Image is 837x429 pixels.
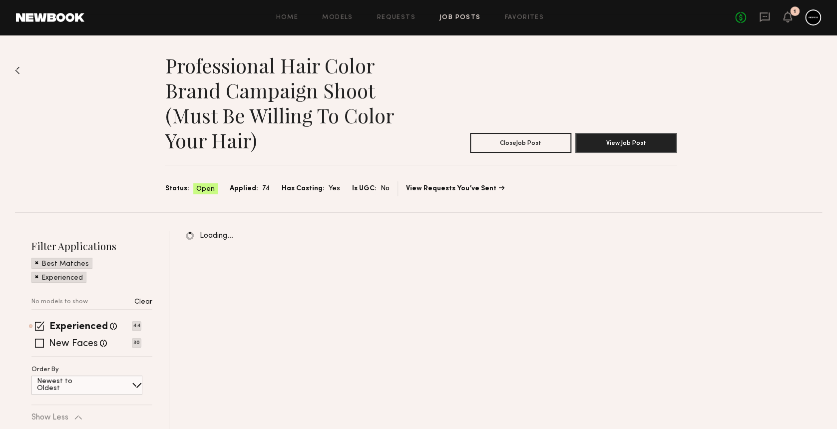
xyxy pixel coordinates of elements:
span: Loading… [200,232,233,240]
p: Best Matches [41,261,89,268]
h2: Filter Applications [31,239,152,253]
span: Applied: [230,183,258,194]
button: View Job Post [575,133,677,153]
a: View Requests You’ve Sent [406,185,504,192]
p: No models to show [31,299,88,305]
label: Experienced [49,322,108,332]
p: Newest to Oldest [37,378,96,392]
button: CloseJob Post [470,133,571,153]
a: Requests [377,14,416,21]
a: Job Posts [439,14,481,21]
span: Yes [329,183,340,194]
span: Is UGC: [352,183,377,194]
span: 74 [262,183,270,194]
h1: Professional Hair Color Brand Campaign Shoot (Must be willing to color your hair) [165,53,421,153]
img: Back to previous page [15,66,20,74]
p: 44 [132,321,141,331]
p: 30 [132,338,141,348]
a: Models [322,14,353,21]
p: Clear [134,299,152,306]
p: Order By [31,367,59,373]
span: Has Casting: [282,183,325,194]
span: Status: [165,183,189,194]
a: Favorites [504,14,544,21]
div: 1 [794,9,796,14]
p: Show Less [31,414,68,422]
span: Open [196,184,215,194]
p: Experienced [41,275,83,282]
span: No [381,183,390,194]
label: New Faces [49,339,98,349]
a: Home [276,14,299,21]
